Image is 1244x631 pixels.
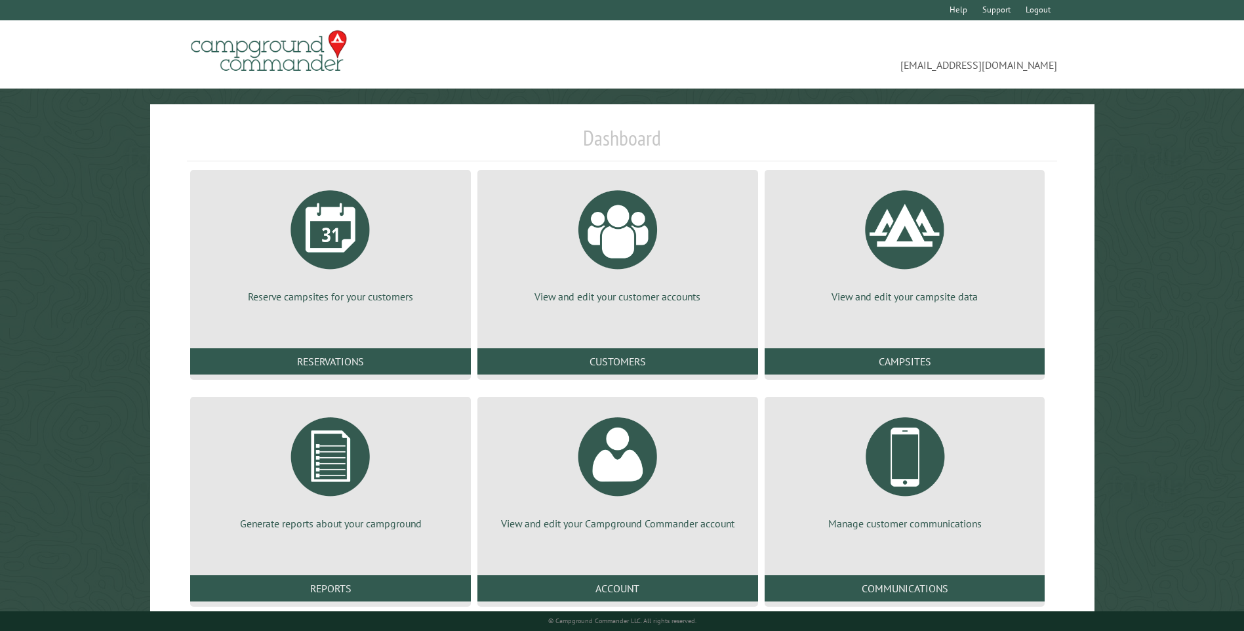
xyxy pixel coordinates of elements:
[765,575,1045,601] a: Communications
[622,36,1057,73] span: [EMAIL_ADDRESS][DOMAIN_NAME]
[190,575,471,601] a: Reports
[206,516,455,531] p: Generate reports about your campground
[206,289,455,304] p: Reserve campsites for your customers
[780,407,1030,531] a: Manage customer communications
[206,180,455,304] a: Reserve campsites for your customers
[206,407,455,531] a: Generate reports about your campground
[477,348,758,375] a: Customers
[765,348,1045,375] a: Campsites
[187,26,351,77] img: Campground Commander
[187,125,1056,161] h1: Dashboard
[493,289,742,304] p: View and edit your customer accounts
[493,407,742,531] a: View and edit your Campground Commander account
[780,289,1030,304] p: View and edit your campsite data
[190,348,471,375] a: Reservations
[493,516,742,531] p: View and edit your Campground Commander account
[780,516,1030,531] p: Manage customer communications
[477,575,758,601] a: Account
[548,617,696,625] small: © Campground Commander LLC. All rights reserved.
[493,180,742,304] a: View and edit your customer accounts
[780,180,1030,304] a: View and edit your campsite data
